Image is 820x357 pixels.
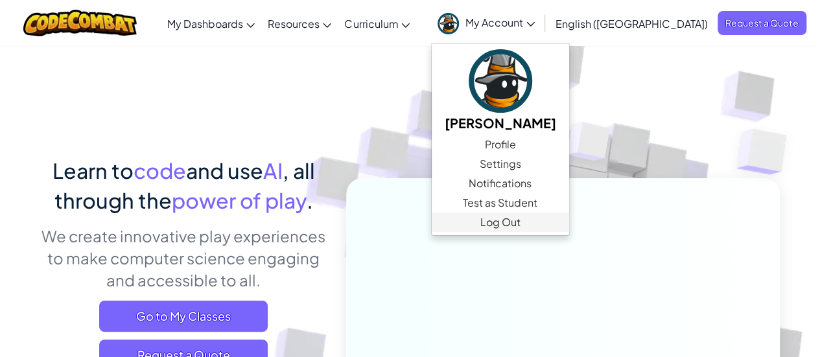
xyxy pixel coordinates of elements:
img: Overlap cubes [542,97,635,193]
a: English ([GEOGRAPHIC_DATA]) [549,6,714,41]
a: Test as Student [432,193,569,213]
h5: [PERSON_NAME] [445,113,556,133]
a: Log Out [432,213,569,232]
span: Notifications [469,176,532,191]
span: My Account [465,16,535,29]
span: power of play [172,187,307,213]
span: code [134,157,186,183]
a: [PERSON_NAME] [432,47,569,135]
p: We create innovative play experiences to make computer science engaging and accessible to all. [41,225,327,291]
a: Resources [261,6,338,41]
span: AI [263,157,283,183]
a: Notifications [432,174,569,193]
a: Curriculum [338,6,416,41]
a: Request a Quote [718,11,806,35]
a: My Account [431,3,541,43]
img: avatar [438,13,459,34]
a: Go to My Classes [99,301,268,332]
img: avatar [469,49,532,113]
span: My Dashboards [167,17,243,30]
span: and use [186,157,263,183]
a: Settings [432,154,569,174]
span: Learn to [53,157,134,183]
span: Curriculum [344,17,398,30]
a: My Dashboards [161,6,261,41]
span: . [307,187,313,213]
span: English ([GEOGRAPHIC_DATA]) [556,17,708,30]
span: Resources [268,17,320,30]
img: CodeCombat logo [23,10,137,36]
a: Profile [432,135,569,154]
